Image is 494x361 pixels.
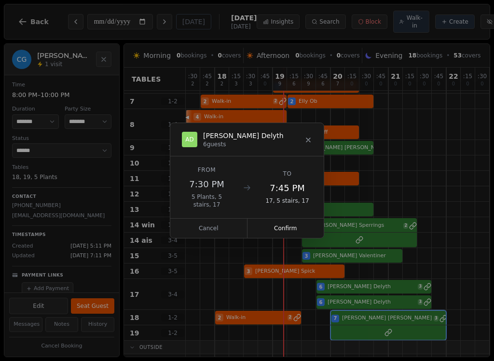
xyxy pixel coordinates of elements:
div: 7:45 PM [262,181,312,195]
div: To [262,170,312,178]
button: Cancel [170,219,247,238]
button: Confirm [247,219,324,238]
div: 17, 5 stairs, 17 [262,197,312,205]
div: From [182,166,232,174]
div: 6 guests [203,140,284,148]
div: [PERSON_NAME] Delyth [203,131,284,140]
div: 7:30 PM [182,178,232,191]
div: 5 Plants, 5 stairs, 17 [182,193,232,208]
div: AD [182,132,197,147]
